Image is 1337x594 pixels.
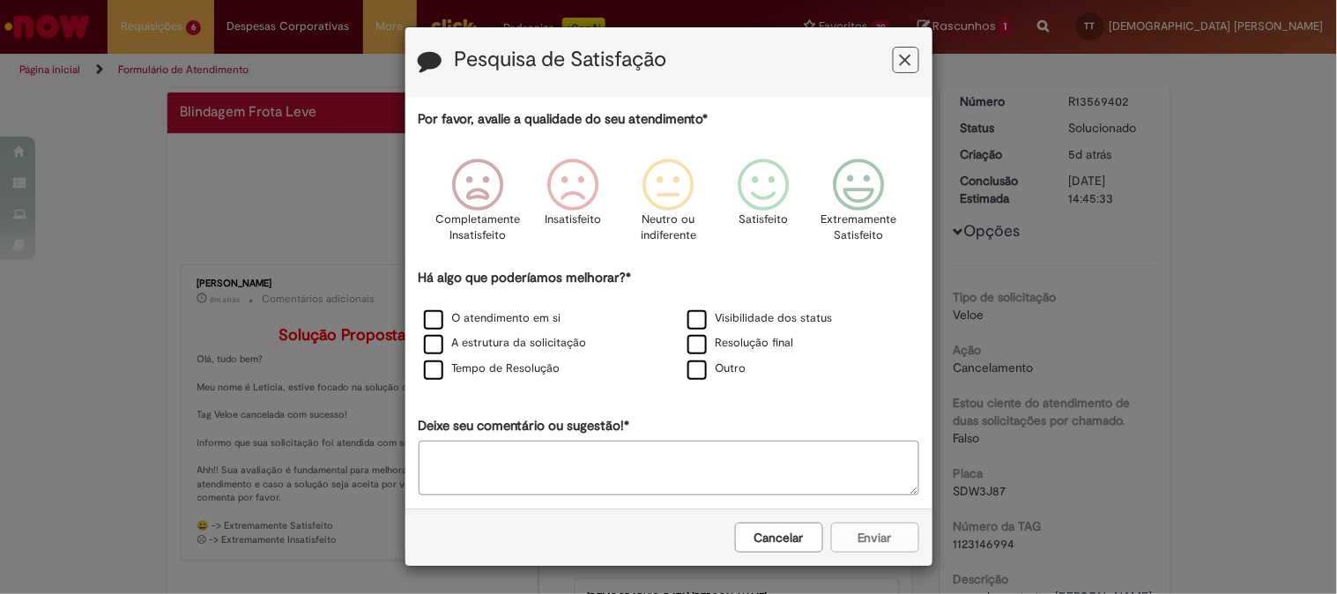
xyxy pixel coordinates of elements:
label: Pesquisa de Satisfação [455,48,667,71]
div: Completamente Insatisfeito [433,145,523,266]
label: Tempo de Resolução [424,360,561,377]
div: Neutro ou indiferente [623,145,713,266]
p: Neutro ou indiferente [636,212,700,244]
label: A estrutura da solicitação [424,335,587,352]
label: O atendimento em si [424,310,561,327]
div: Há algo que poderíamos melhorar?* [419,269,919,382]
p: Satisfeito [739,212,789,228]
label: Por favor, avalie a qualidade do seu atendimento* [419,110,709,129]
p: Extremamente Satisfeito [821,212,897,244]
p: Completamente Insatisfeito [435,212,520,244]
div: Extremamente Satisfeito [814,145,904,266]
label: Deixe seu comentário ou sugestão!* [419,417,630,435]
label: Visibilidade dos status [687,310,833,327]
p: Insatisfeito [545,212,601,228]
div: Satisfeito [719,145,809,266]
button: Cancelar [735,523,823,553]
label: Outro [687,360,746,377]
div: Insatisfeito [528,145,618,266]
label: Resolução final [687,335,794,352]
